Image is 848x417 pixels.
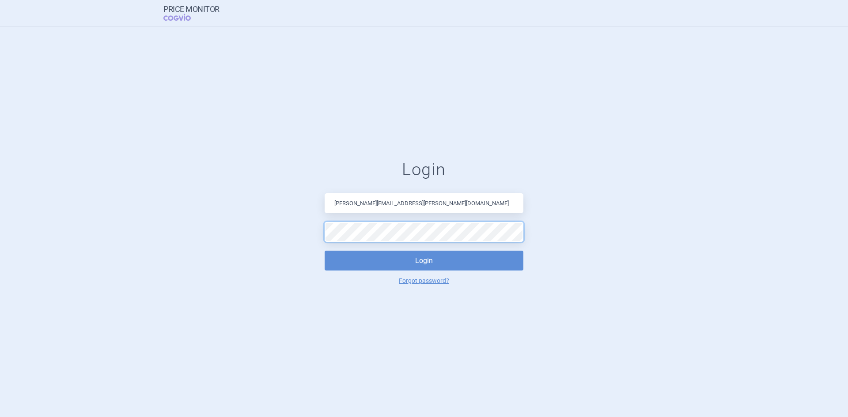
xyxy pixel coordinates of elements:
[325,251,523,270] button: Login
[163,5,220,22] a: Price MonitorCOGVIO
[163,5,220,14] strong: Price Monitor
[325,193,523,213] input: Email
[325,160,523,180] h1: Login
[399,278,449,284] a: Forgot password?
[163,14,203,21] span: COGVIO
